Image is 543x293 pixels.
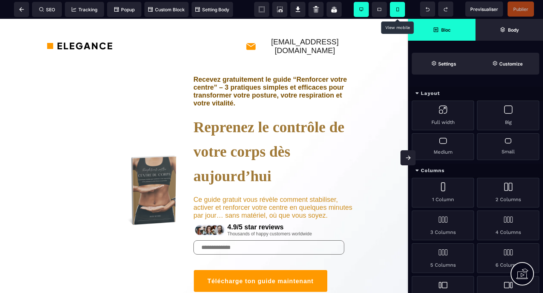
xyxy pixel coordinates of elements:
strong: Bloc [441,27,451,33]
strong: Customize [499,61,523,67]
div: Full width [412,101,474,130]
div: 5 Columns [412,243,474,273]
span: View components [254,2,269,17]
span: Popup [114,7,135,12]
img: 36a31ef8dffae9761ab5e8e4264402e5_logo.png [47,21,112,32]
span: Open Layer Manager [476,19,543,41]
span: Tracking [72,7,97,12]
div: 6 Columns [477,243,539,273]
div: Columns [408,164,543,178]
strong: Body [508,27,519,33]
span: Publier [513,6,528,12]
span: Setting Body [195,7,229,12]
button: Télécharge ton guide maintenant [193,251,328,273]
text: [EMAIL_ADDRESS][DOMAIN_NAME] [256,19,353,36]
div: 4 Columns [477,211,539,240]
span: Screenshot [272,2,287,17]
div: 3 Columns [412,211,474,240]
span: Open Style Manager [476,53,539,75]
span: SEO [39,7,55,12]
img: 8aeef015e0ebd4251a34490ffea99928_mail.png [245,22,256,33]
strong: Settings [438,61,456,67]
span: Preview [465,2,503,17]
img: 7ce4f1d884bec3e3122cfe95a8df0004_rating.png [193,204,227,219]
div: 1 Column [412,178,474,208]
span: Previsualiser [470,6,498,12]
div: Layout [408,87,543,101]
div: Medium [412,133,474,160]
div: 2 Columns [477,178,539,208]
span: Open Blocks [408,19,476,41]
div: Big [477,101,539,130]
div: Small [477,133,539,160]
span: Custom Block [148,7,185,12]
span: Settings [412,53,476,75]
img: b5817189f640a198fbbb5bc8c2515528_10.png [109,82,193,215]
